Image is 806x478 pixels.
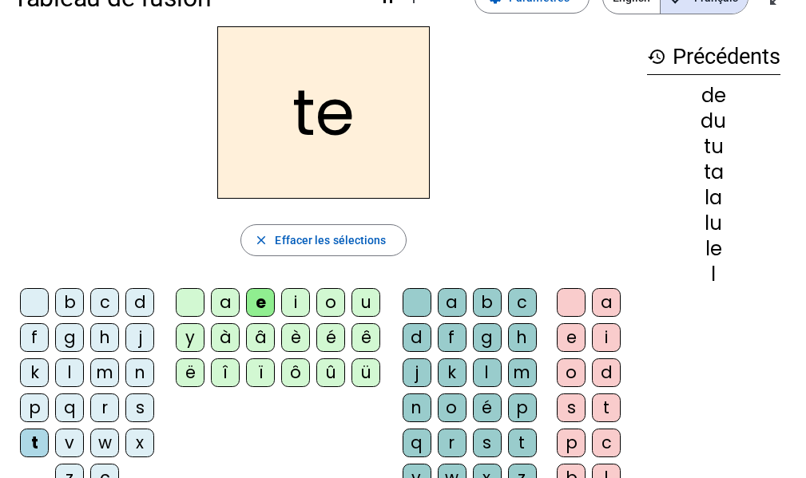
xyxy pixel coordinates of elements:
[90,288,119,317] div: c
[508,358,537,387] div: m
[592,393,621,422] div: t
[438,429,467,457] div: r
[90,393,119,422] div: r
[592,323,621,352] div: i
[557,358,586,387] div: o
[647,39,780,75] h3: Précédents
[592,358,621,387] div: d
[647,265,780,284] div: l
[508,323,537,352] div: h
[90,323,119,352] div: h
[125,358,154,387] div: n
[55,429,84,457] div: v
[90,429,119,457] div: w
[55,393,84,422] div: q
[647,86,780,105] div: de
[20,358,49,387] div: k
[125,393,154,422] div: s
[508,429,537,457] div: t
[20,429,49,457] div: t
[351,288,380,317] div: u
[211,288,240,317] div: a
[647,112,780,131] div: du
[647,137,780,156] div: tu
[403,358,431,387] div: j
[403,429,431,457] div: q
[55,358,84,387] div: l
[403,393,431,422] div: n
[403,323,431,352] div: d
[473,288,502,317] div: b
[281,358,310,387] div: ô
[557,323,586,352] div: e
[20,323,49,352] div: f
[438,358,467,387] div: k
[90,358,119,387] div: m
[281,288,310,317] div: i
[246,323,275,352] div: â
[473,393,502,422] div: é
[20,393,49,422] div: p
[211,323,240,352] div: à
[647,239,780,259] div: le
[647,163,780,182] div: ta
[176,323,204,352] div: y
[316,358,345,387] div: û
[316,323,345,352] div: é
[176,358,204,387] div: ë
[473,358,502,387] div: l
[254,233,268,247] mat-icon: close
[240,224,406,256] button: Effacer les sélections
[246,288,275,317] div: e
[592,288,621,317] div: a
[125,323,154,352] div: j
[217,26,430,199] h2: te
[246,358,275,387] div: ï
[125,288,154,317] div: d
[125,429,154,457] div: x
[438,323,467,352] div: f
[351,323,380,352] div: ê
[438,288,467,317] div: a
[647,47,666,66] mat-icon: history
[473,429,502,457] div: s
[508,288,537,317] div: c
[508,393,537,422] div: p
[557,393,586,422] div: s
[55,288,84,317] div: b
[473,323,502,352] div: g
[316,288,345,317] div: o
[557,429,586,457] div: p
[647,188,780,207] div: la
[55,323,84,352] div: g
[438,393,467,422] div: o
[281,323,310,352] div: è
[647,214,780,233] div: lu
[351,358,380,387] div: ü
[275,231,386,250] span: Effacer les sélections
[211,358,240,387] div: î
[592,429,621,457] div: c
